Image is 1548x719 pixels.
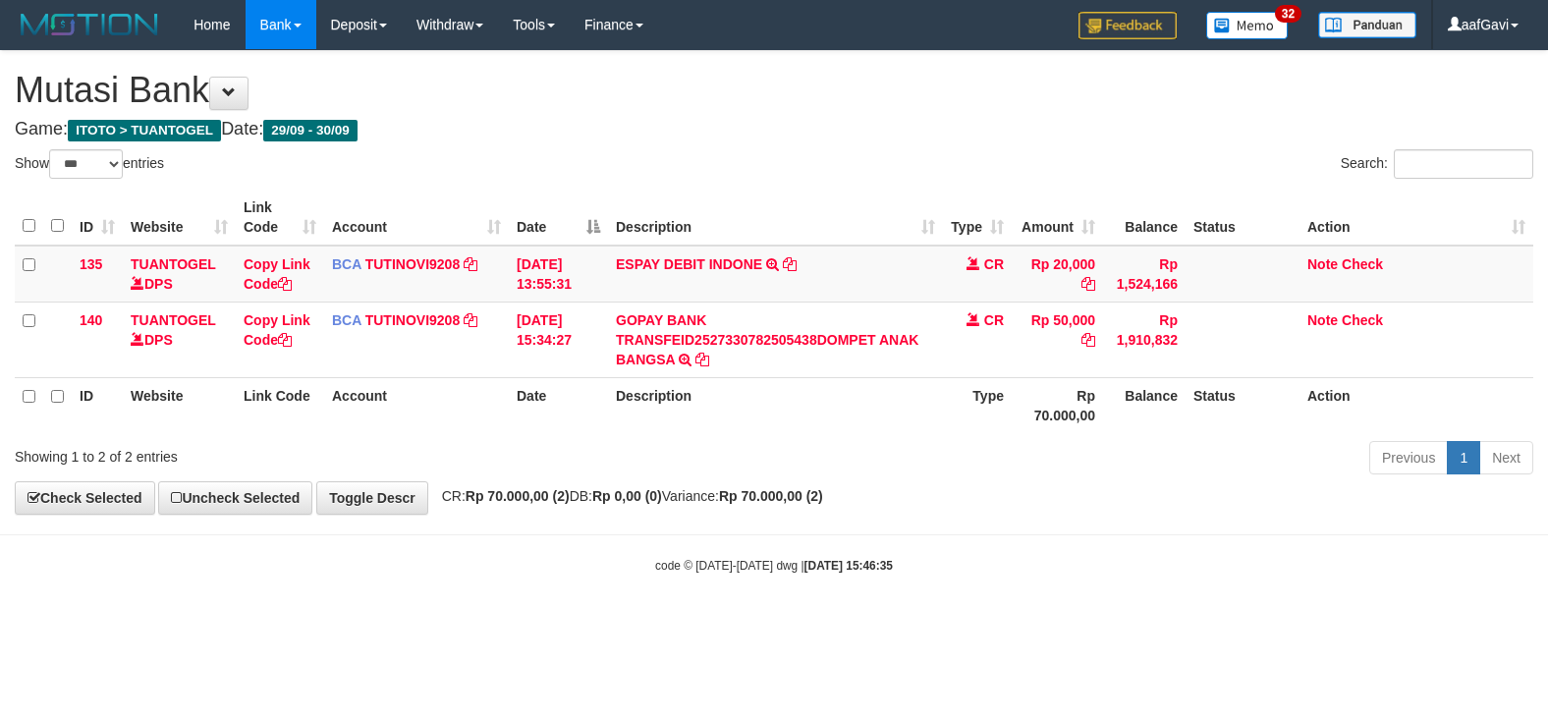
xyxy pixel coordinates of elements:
th: Account: activate to sort column ascending [324,190,509,246]
strong: Rp 70.000,00 (2) [466,488,570,504]
th: Action: activate to sort column ascending [1299,190,1533,246]
span: BCA [332,256,361,272]
th: Status [1186,190,1299,246]
a: Check [1342,312,1383,328]
span: CR [984,312,1004,328]
a: Note [1307,256,1338,272]
small: code © [DATE]-[DATE] dwg | [655,559,893,573]
span: 29/09 - 30/09 [263,120,358,141]
a: Copy Rp 50,000 to clipboard [1081,332,1095,348]
th: Status [1186,377,1299,433]
td: DPS [123,246,236,303]
h1: Mutasi Bank [15,71,1533,110]
input: Search: [1394,149,1533,179]
th: Action [1299,377,1533,433]
a: Copy Link Code [244,256,310,292]
a: Previous [1369,441,1448,474]
th: Balance [1103,377,1186,433]
td: Rp 1,524,166 [1103,246,1186,303]
strong: [DATE] 15:46:35 [804,559,893,573]
select: Showentries [49,149,123,179]
span: ITOTO > TUANTOGEL [68,120,221,141]
td: Rp 1,910,832 [1103,302,1186,377]
label: Search: [1341,149,1533,179]
a: GOPAY BANK TRANSFEID2527330782505438DOMPET ANAK BANGSA [616,312,918,367]
img: panduan.png [1318,12,1416,38]
td: [DATE] 15:34:27 [509,302,608,377]
th: Type: activate to sort column ascending [943,190,1012,246]
strong: Rp 70.000,00 (2) [719,488,823,504]
a: Copy Rp 20,000 to clipboard [1081,276,1095,292]
th: Account [324,377,509,433]
a: TUTINOVI9208 [365,312,460,328]
td: Rp 20,000 [1012,246,1103,303]
a: Copy GOPAY BANK TRANSFEID2527330782505438DOMPET ANAK BANGSA to clipboard [695,352,709,367]
th: Balance [1103,190,1186,246]
th: ID [72,377,123,433]
span: 32 [1275,5,1301,23]
div: Showing 1 to 2 of 2 entries [15,439,631,467]
a: Toggle Descr [316,481,428,515]
td: Rp 50,000 [1012,302,1103,377]
a: Note [1307,312,1338,328]
span: CR: DB: Variance: [432,488,823,504]
img: MOTION_logo.png [15,10,164,39]
a: Copy ESPAY DEBIT INDONE to clipboard [783,256,797,272]
a: Uncheck Selected [158,481,312,515]
th: Description: activate to sort column ascending [608,190,943,246]
img: Button%20Memo.svg [1206,12,1289,39]
a: TUTINOVI9208 [365,256,460,272]
label: Show entries [15,149,164,179]
th: Date [509,377,608,433]
a: Copy TUTINOVI9208 to clipboard [464,312,477,328]
th: Amount: activate to sort column ascending [1012,190,1103,246]
td: [DATE] 13:55:31 [509,246,608,303]
a: Copy Link Code [244,312,310,348]
th: Website: activate to sort column ascending [123,190,236,246]
th: Link Code [236,377,324,433]
th: Link Code: activate to sort column ascending [236,190,324,246]
a: ESPAY DEBIT INDONE [616,256,762,272]
span: CR [984,256,1004,272]
h4: Game: Date: [15,120,1533,139]
th: Website [123,377,236,433]
a: Next [1479,441,1533,474]
td: DPS [123,302,236,377]
span: BCA [332,312,361,328]
img: Feedback.jpg [1078,12,1177,39]
a: Check Selected [15,481,155,515]
th: Date: activate to sort column descending [509,190,608,246]
th: Type [943,377,1012,433]
th: Rp 70.000,00 [1012,377,1103,433]
a: Check [1342,256,1383,272]
span: 135 [80,256,102,272]
span: 140 [80,312,102,328]
a: TUANTOGEL [131,256,216,272]
strong: Rp 0,00 (0) [592,488,662,504]
a: TUANTOGEL [131,312,216,328]
th: Description [608,377,943,433]
a: Copy TUTINOVI9208 to clipboard [464,256,477,272]
th: ID: activate to sort column ascending [72,190,123,246]
a: 1 [1447,441,1480,474]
